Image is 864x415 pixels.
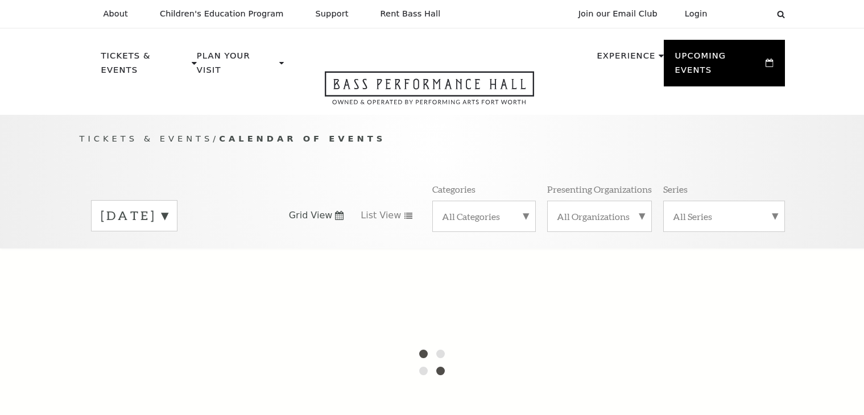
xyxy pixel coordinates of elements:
[442,210,526,222] label: All Categories
[80,132,785,146] p: /
[547,183,652,195] p: Presenting Organizations
[80,134,213,143] span: Tickets & Events
[197,49,276,84] p: Plan Your Visit
[316,9,349,19] p: Support
[104,9,128,19] p: About
[219,134,386,143] span: Calendar of Events
[101,49,189,84] p: Tickets & Events
[361,209,401,222] span: List View
[663,183,688,195] p: Series
[101,207,168,225] label: [DATE]
[432,183,476,195] p: Categories
[597,49,655,69] p: Experience
[160,9,284,19] p: Children's Education Program
[289,209,333,222] span: Grid View
[381,9,441,19] p: Rent Bass Hall
[673,210,775,222] label: All Series
[726,9,766,19] select: Select:
[557,210,642,222] label: All Organizations
[675,49,763,84] p: Upcoming Events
